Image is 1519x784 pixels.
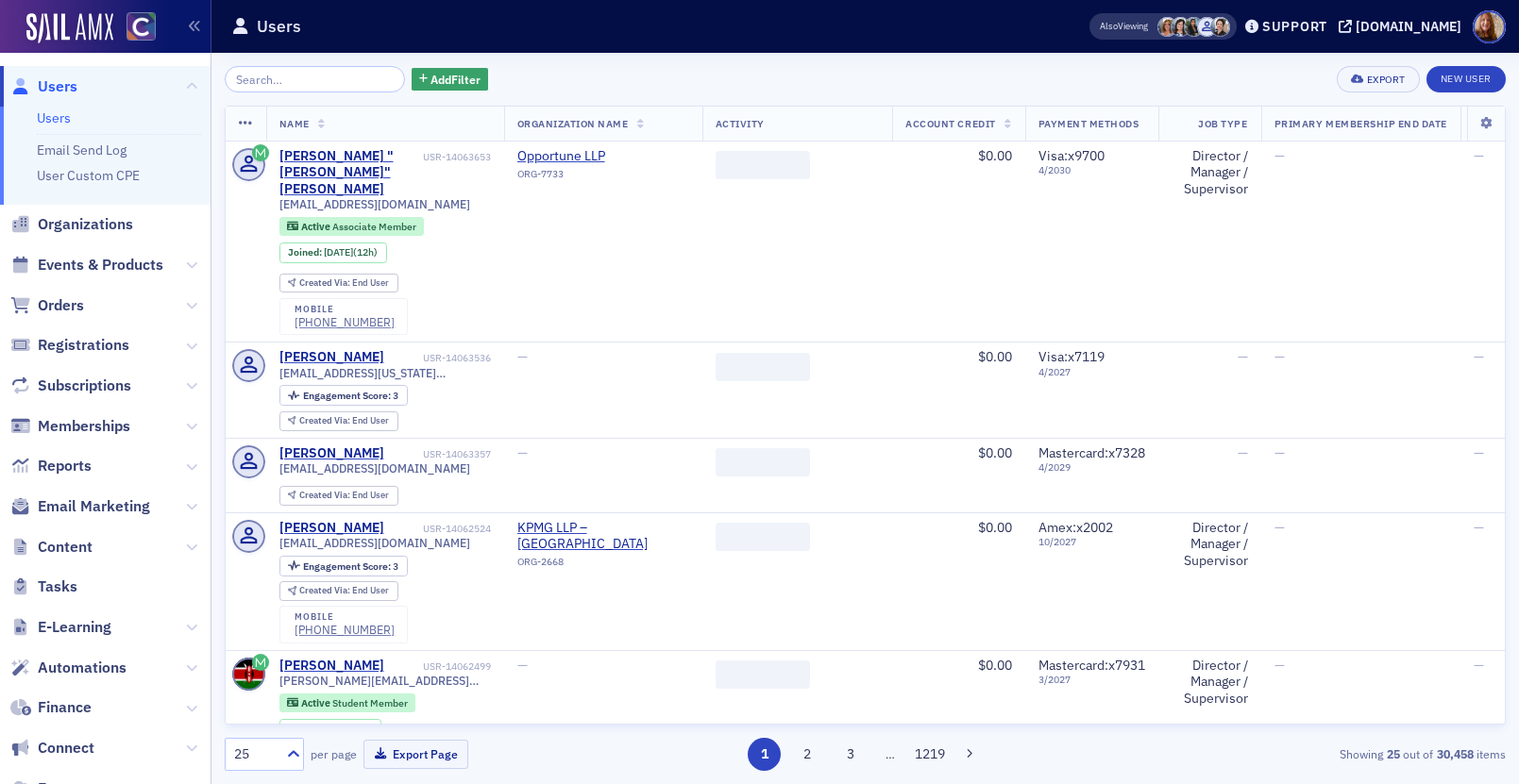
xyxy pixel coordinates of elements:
a: Finance [10,697,92,718]
span: Cheryl Moss [1157,17,1177,37]
a: [PHONE_NUMBER] [295,623,395,637]
span: — [1274,444,1285,461]
a: Events & Products [10,255,163,275]
span: Joined : [288,246,324,259]
a: [PERSON_NAME] [279,445,384,462]
div: ORG-2668 [517,556,689,575]
span: Student Member [332,696,408,709]
div: Director / Manager / Supervisor [1172,658,1248,708]
span: Events & Products [38,255,163,275]
div: End User [299,491,389,501]
a: Active Student Member [287,696,407,709]
span: Users [38,76,77,97]
button: 1219 [913,738,946,771]
div: Also [1100,20,1118,32]
span: 3 / 2027 [1038,674,1145,686]
a: Tasks [10,576,77,597]
a: Email Marketing [10,496,150,517]
a: [PERSON_NAME] [279,520,384,537]
a: View Homepage [113,12,156,44]
div: Created Via: End User [279,411,398,431]
span: [PERSON_NAME][EMAIL_ADDRESS][DOMAIN_NAME] [279,674,491,688]
a: Reports [10,456,92,476]
span: — [1274,657,1285,674]
div: 3 [303,391,398,401]
label: per page [311,745,357,762]
span: Registrations [38,335,129,356]
span: Primary Membership End Date [1274,117,1447,130]
div: Active: Active: Associate Member [279,217,425,236]
a: Users [37,109,71,126]
span: Tasks [38,576,77,597]
div: Engagement Score: 3 [279,385,408,406]
span: $0.00 [978,348,1012,365]
a: KPMG LLP – [GEOGRAPHIC_DATA] [517,520,689,553]
div: USR-14063536 [387,352,491,364]
a: Subscriptions [10,375,131,396]
span: Opportune LLP [517,148,689,165]
span: Visa : x9700 [1038,147,1105,164]
span: [EMAIL_ADDRESS][US_STATE][DOMAIN_NAME] [279,366,491,380]
span: Joined : [288,723,324,735]
a: [PERSON_NAME] "[PERSON_NAME]" [PERSON_NAME] [279,148,420,198]
div: End User [299,278,389,289]
span: ‌ [716,660,810,689]
span: Amex : x2002 [1038,519,1113,536]
span: Active [301,220,332,233]
strong: 25 [1383,745,1403,762]
div: Joined: 2025-10-02 00:00:00 [279,242,387,263]
a: Automations [10,658,127,678]
span: Created Via : [299,276,352,289]
span: — [517,657,528,674]
a: [PERSON_NAME] [279,658,384,675]
button: Export [1337,66,1419,92]
span: ‌ [716,353,810,381]
a: Content [10,537,93,558]
a: Users [10,76,77,97]
div: Created Via: End User [279,486,398,506]
a: [PHONE_NUMBER] [295,315,395,329]
span: … [877,745,903,762]
img: SailAMX [127,12,156,42]
span: Engagement Score : [303,389,393,402]
span: $0.00 [978,657,1012,674]
span: ‌ [716,151,810,179]
span: — [1238,348,1248,365]
a: Email Send Log [37,142,127,158]
button: 2 [791,738,824,771]
span: — [517,348,528,365]
span: 4 / 2030 [1038,164,1145,176]
span: Dan Baer [1197,17,1217,37]
span: [EMAIL_ADDRESS][DOMAIN_NAME] [279,536,470,550]
span: Automations [38,658,127,678]
div: mobile [295,304,395,315]
span: — [1474,147,1484,164]
span: Name [279,117,310,130]
span: 10 / 2027 [1038,536,1145,548]
span: Created Via : [299,414,352,426]
div: End User [299,586,389,596]
div: Created Via: End User [279,274,398,293]
span: Engagement Score : [303,559,393,573]
span: 4 / 2029 [1038,461,1145,474]
span: Activity [716,117,765,130]
span: [EMAIL_ADDRESS][DOMAIN_NAME] [279,461,470,475]
div: [PERSON_NAME] [279,349,384,366]
span: Organizations [38,214,133,235]
span: Account Credit [905,117,995,130]
span: $0.00 [978,444,1012,461]
a: Orders [10,295,84,316]
strong: 30,458 [1433,745,1477,762]
span: — [1474,657,1484,674]
button: Export Page [363,740,468,769]
span: Associate Member [332,220,416,233]
img: SailAMX [26,13,113,43]
div: USR-14063357 [387,448,491,460]
span: Finance [38,697,92,718]
a: Registrations [10,335,129,356]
